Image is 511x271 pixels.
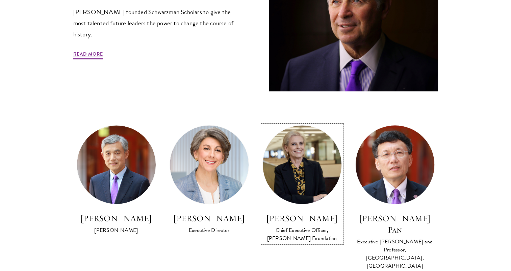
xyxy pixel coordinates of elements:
a: Read More [73,50,103,60]
h3: [PERSON_NAME] [77,213,156,224]
a: [PERSON_NAME] Executive Director [170,125,249,235]
div: Executive [PERSON_NAME] and Professor, [GEOGRAPHIC_DATA], [GEOGRAPHIC_DATA] [355,238,435,270]
h3: [PERSON_NAME] [262,213,342,224]
div: [PERSON_NAME] [77,226,156,234]
p: [PERSON_NAME] founded Schwarzman Scholars to give the most talented future leaders the power to c... [73,6,242,40]
div: Executive Director [170,226,249,234]
h3: [PERSON_NAME] Pan [355,213,435,236]
div: Chief Executive Officer, [PERSON_NAME] Foundation [262,226,342,242]
a: [PERSON_NAME] Chief Executive Officer, [PERSON_NAME] Foundation [262,125,342,243]
a: [PERSON_NAME] Pan Executive [PERSON_NAME] and Professor, [GEOGRAPHIC_DATA], [GEOGRAPHIC_DATA] [355,125,435,271]
h3: [PERSON_NAME] [170,213,249,224]
a: [PERSON_NAME] [PERSON_NAME] [77,125,156,235]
